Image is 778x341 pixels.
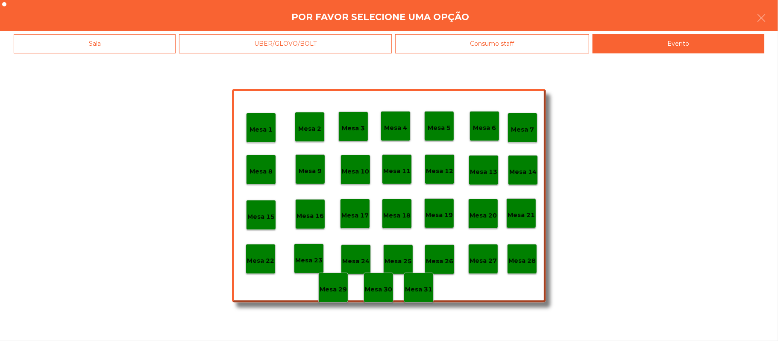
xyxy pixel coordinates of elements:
p: Mesa 17 [341,211,369,220]
p: Mesa 11 [383,166,411,176]
p: Mesa 23 [295,256,323,265]
p: Mesa 13 [470,167,497,177]
div: Evento [593,34,764,53]
p: Mesa 6 [473,123,496,133]
p: Mesa 24 [342,256,370,266]
p: Mesa 22 [247,256,274,266]
p: Mesa 10 [342,167,369,176]
p: Mesa 3 [342,123,365,133]
p: Mesa 7 [511,125,534,135]
p: Mesa 14 [509,167,537,177]
p: Mesa 1 [250,125,273,135]
p: Mesa 2 [298,124,321,134]
p: Mesa 27 [470,256,497,266]
p: Mesa 28 [508,256,536,266]
div: Sala [14,34,176,53]
p: Mesa 18 [383,211,411,220]
div: Consumo staff [395,34,589,53]
p: Mesa 12 [426,166,453,176]
p: Mesa 25 [385,256,412,266]
p: Mesa 31 [405,285,432,294]
p: Mesa 29 [320,285,347,294]
p: Mesa 9 [299,166,322,176]
p: Mesa 20 [470,211,497,220]
p: Mesa 30 [365,285,392,294]
p: Mesa 26 [426,256,453,266]
p: Mesa 19 [426,210,453,220]
p: Mesa 5 [428,123,451,133]
p: Mesa 4 [384,123,407,133]
h4: Por favor selecione uma opção [292,11,470,24]
p: Mesa 16 [297,211,324,221]
p: Mesa 8 [250,167,273,176]
p: Mesa 21 [508,210,535,220]
div: UBER/GLOVO/BOLT [179,34,391,53]
p: Mesa 15 [247,212,275,222]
